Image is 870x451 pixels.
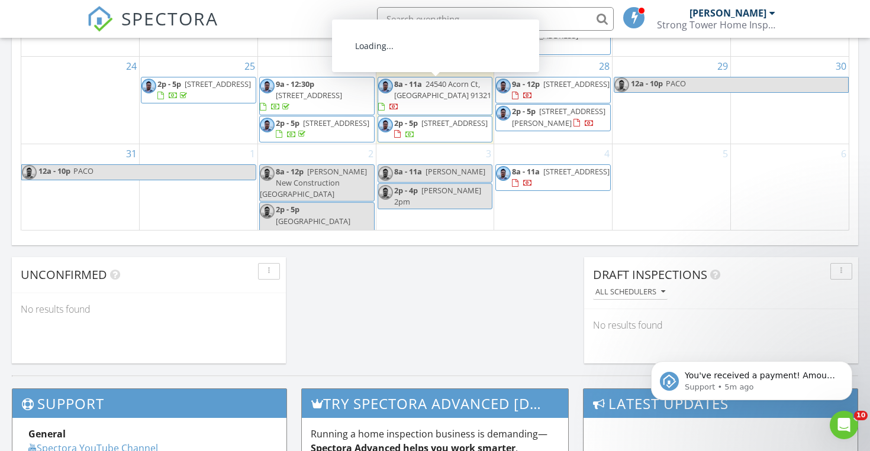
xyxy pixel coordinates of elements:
[597,57,612,76] a: Go to August 28, 2025
[378,77,493,115] a: 8a - 11a 24540 Acorn Ct, [GEOGRAPHIC_DATA] 91321
[495,77,611,103] a: 9a - 12p [STREET_ADDRESS]
[543,166,610,177] span: [STREET_ADDRESS]
[259,77,375,115] a: 9a - 12:30p [STREET_ADDRESS]
[394,79,491,100] span: 24540 Acorn Ct, [GEOGRAPHIC_DATA] 91321
[394,118,418,128] span: 2p - 5p
[247,144,257,163] a: Go to September 1, 2025
[302,389,569,418] h3: Try spectora advanced [DATE]
[512,30,578,41] span: [STREET_ADDRESS]
[12,293,286,325] div: No results found
[543,79,610,89] span: [STREET_ADDRESS]
[260,118,275,132] img: 69b4afb478414f77a64f24184b3b9346_1_201_a.jpeg
[496,106,511,121] img: 69b4afb478414f77a64f24184b3b9346_1_201_a.jpeg
[495,164,611,191] a: 8a - 11a [STREET_ADDRESS]
[394,166,422,177] span: 8a - 11a
[421,118,488,128] span: [STREET_ADDRESS]
[512,106,536,116] span: 2p - 5p
[21,144,140,252] td: Go to August 31, 2025
[87,6,113,32] img: The Best Home Inspection Software - Spectora
[376,144,494,252] td: Go to September 3, 2025
[689,7,766,19] div: [PERSON_NAME]
[833,57,849,76] a: Go to August 30, 2025
[394,185,418,196] span: 2p - 4p
[602,144,612,163] a: Go to September 4, 2025
[378,79,393,93] img: 69b4afb478414f77a64f24184b3b9346_1_201_a.jpeg
[378,79,491,112] a: 8a - 11a 24540 Acorn Ct, [GEOGRAPHIC_DATA] 91321
[366,144,376,163] a: Go to September 2, 2025
[140,57,258,144] td: Go to August 25, 2025
[633,336,870,419] iframe: Intercom notifications message
[276,79,314,89] span: 9a - 12:30p
[593,284,668,300] button: All schedulers
[496,79,511,93] img: 69b4afb478414f77a64f24184b3b9346_1_201_a.jpeg
[494,144,613,252] td: Go to September 4, 2025
[584,309,858,341] div: No results found
[259,116,375,142] a: 2p - 5p [STREET_ADDRESS]
[303,118,369,128] span: [STREET_ADDRESS]
[512,166,540,177] span: 8a - 11a
[157,79,251,100] a: 2p - 5p [STREET_ADDRESS]
[276,118,369,139] a: 2p - 5p [STREET_ADDRESS]
[28,427,66,440] strong: General
[141,77,256,103] a: 2p - 5p [STREET_ADDRESS]
[478,57,494,76] a: Go to August 27, 2025
[512,106,605,128] span: [STREET_ADDRESS][PERSON_NAME]
[21,267,107,283] span: Unconfirmed
[257,144,376,252] td: Go to September 2, 2025
[595,288,665,296] div: All schedulers
[394,79,422,89] span: 8a - 11a
[394,118,488,139] a: 2p - 5p [STREET_ADDRESS]
[276,166,304,177] span: 8a - 12p
[584,389,858,418] h3: Latest Updates
[378,185,393,200] img: 69b4afb478414f77a64f24184b3b9346_1_201_a.jpeg
[496,18,578,51] a: 3p - 6:15p [STREET_ADDRESS]
[394,185,481,207] span: [PERSON_NAME] 2pm
[854,411,868,420] span: 10
[360,57,376,76] a: Go to August 26, 2025
[613,144,731,252] td: Go to September 5, 2025
[630,77,663,92] span: 12a - 10p
[73,166,94,176] span: PACO
[276,90,342,100] span: [STREET_ADDRESS]
[496,166,511,181] img: 69b4afb478414f77a64f24184b3b9346_1_201_a.jpeg
[157,79,181,89] span: 2p - 5p
[185,79,251,89] span: [STREET_ADDRESS]
[376,57,494,144] td: Go to August 27, 2025
[260,79,275,93] img: 69b4afb478414f77a64f24184b3b9346_1_201_a.jpeg
[378,166,393,181] img: 69b4afb478414f77a64f24184b3b9346_1_201_a.jpeg
[830,411,858,439] iframe: Intercom live chat
[839,144,849,163] a: Go to September 6, 2025
[12,389,286,418] h3: Support
[378,118,393,132] img: 69b4afb478414f77a64f24184b3b9346_1_201_a.jpeg
[720,144,730,163] a: Go to September 5, 2025
[140,144,258,252] td: Go to September 1, 2025
[141,79,156,93] img: 69b4afb478414f77a64f24184b3b9346_1_201_a.jpeg
[377,7,614,31] input: Search everything...
[260,79,342,112] a: 9a - 12:30p [STREET_ADDRESS]
[257,57,376,144] td: Go to August 26, 2025
[426,166,485,177] span: [PERSON_NAME]
[378,116,493,142] a: 2p - 5p [STREET_ADDRESS]
[260,166,275,181] img: 69b4afb478414f77a64f24184b3b9346_1_201_a.jpeg
[242,57,257,76] a: Go to August 25, 2025
[495,104,611,131] a: 2p - 5p [STREET_ADDRESS][PERSON_NAME]
[512,79,540,89] span: 9a - 12p
[614,77,629,92] img: 69b4afb478414f77a64f24184b3b9346_1_201_a.jpeg
[124,144,139,163] a: Go to August 31, 2025
[730,57,849,144] td: Go to August 30, 2025
[593,267,707,283] span: Draft Inspections
[276,118,299,128] span: 2p - 5p
[484,144,494,163] a: Go to September 3, 2025
[124,57,139,76] a: Go to August 24, 2025
[666,78,686,89] span: PACO
[657,19,775,31] div: Strong Tower Home Inspections
[260,204,275,219] img: 69b4afb478414f77a64f24184b3b9346_1_201_a.jpeg
[512,166,610,188] a: 8a - 11a [STREET_ADDRESS]
[260,216,350,249] span: [GEOGRAPHIC_DATA] [GEOGRAPHIC_DATA] [PHONE_NUMBER]
[121,6,218,31] span: SPECTORA
[21,57,140,144] td: Go to August 24, 2025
